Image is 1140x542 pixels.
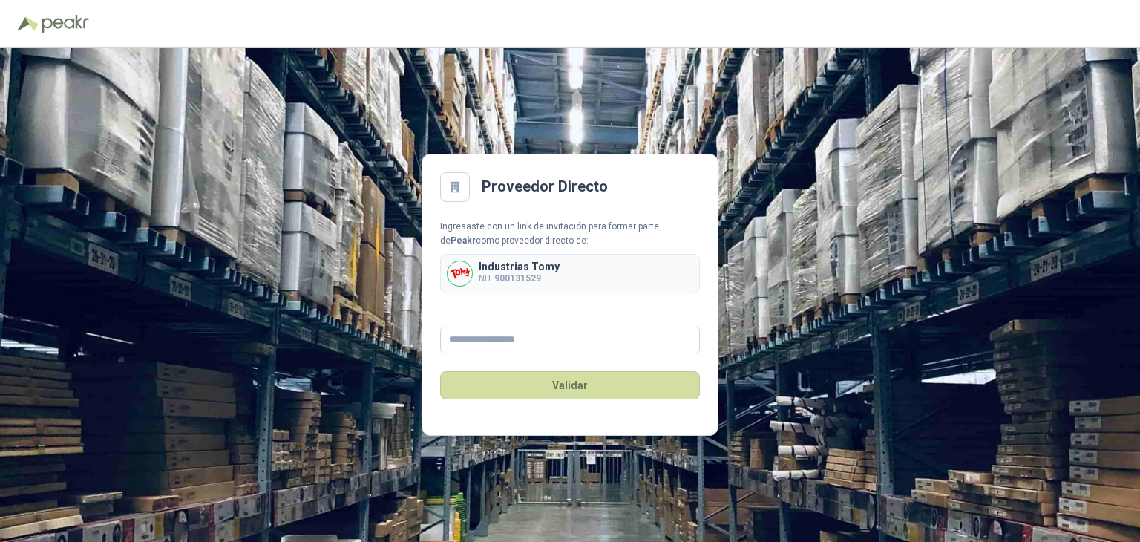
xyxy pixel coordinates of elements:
[494,273,541,284] b: 900131529
[42,15,89,33] img: Peakr
[479,261,560,272] p: Industrias Tomy
[18,16,39,31] img: Logo
[440,220,700,248] div: Ingresaste con un link de invitación para formar parte de como proveedor directo de:
[440,371,700,399] button: Validar
[482,175,608,198] h2: Proveedor Directo
[448,261,472,286] img: Company Logo
[479,272,560,286] p: NIT
[451,235,476,246] b: Peakr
